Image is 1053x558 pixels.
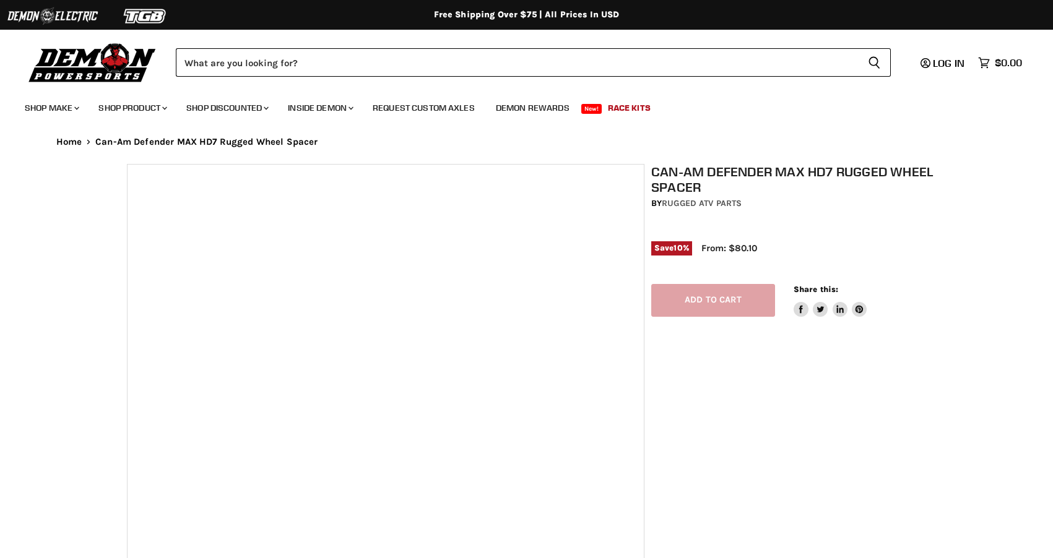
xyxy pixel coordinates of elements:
[15,95,87,121] a: Shop Make
[177,95,276,121] a: Shop Discounted
[915,58,972,69] a: Log in
[25,40,160,84] img: Demon Powersports
[32,137,1022,147] nav: Breadcrumbs
[651,197,934,210] div: by
[487,95,579,121] a: Demon Rewards
[581,104,602,114] span: New!
[89,95,175,121] a: Shop Product
[972,54,1028,72] a: $0.00
[279,95,361,121] a: Inside Demon
[599,95,660,121] a: Race Kits
[32,9,1022,20] div: Free Shipping Over $75 | All Prices In USD
[56,137,82,147] a: Home
[662,198,742,208] a: Rugged ATV Parts
[794,284,867,317] aside: Share this:
[794,285,838,294] span: Share this:
[995,57,1022,69] span: $0.00
[363,95,484,121] a: Request Custom Axles
[701,243,757,254] span: From: $80.10
[15,90,1019,121] ul: Main menu
[674,243,682,252] span: 10
[176,48,891,77] form: Product
[99,4,192,28] img: TGB Logo 2
[6,4,99,28] img: Demon Electric Logo 2
[95,137,318,147] span: Can-Am Defender MAX HD7 Rugged Wheel Spacer
[176,48,858,77] input: Search
[651,164,934,195] h1: Can-Am Defender MAX HD7 Rugged Wheel Spacer
[933,57,964,69] span: Log in
[858,48,891,77] button: Search
[651,241,692,255] span: Save %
